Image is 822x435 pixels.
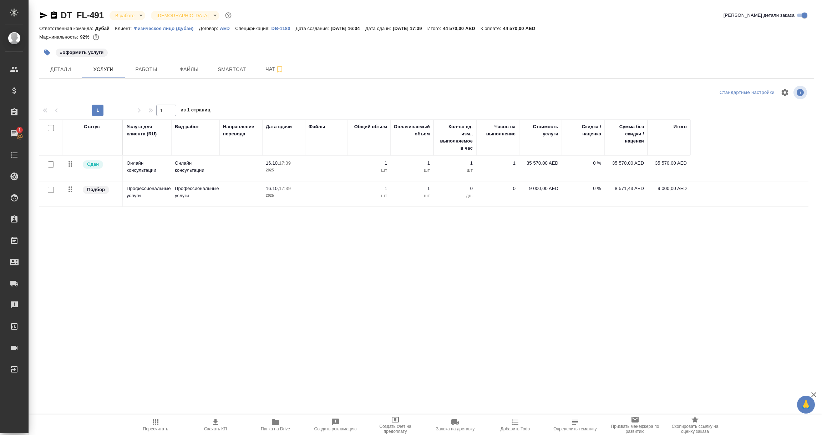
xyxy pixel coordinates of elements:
[393,26,427,31] p: [DATE] 17:39
[394,185,430,192] p: 1
[151,11,219,20] div: В работе
[443,26,481,31] p: 44 570,00 AED
[44,65,78,74] span: Детали
[651,160,687,167] p: 35 570,00 AED
[129,65,163,74] span: Работы
[14,126,25,134] span: 1
[50,11,58,20] button: Скопировать ссылку
[365,26,393,31] p: Дата сдачи:
[351,167,387,174] p: шт
[523,123,558,137] div: Стоимость услуги
[172,65,206,74] span: Файлы
[480,123,516,137] div: Часов на выполнение
[523,185,558,192] p: 9 000,00 AED
[651,185,687,192] p: 9 000,00 AED
[223,123,259,137] div: Направление перевода
[674,123,687,130] div: Итого
[39,26,95,31] p: Ответственная команда:
[724,12,795,19] span: [PERSON_NAME] детали заказа
[476,181,519,206] td: 0
[608,185,644,192] p: 8 571,43 AED
[60,49,103,56] p: #оформить услуги
[565,160,601,167] p: 0 %
[565,185,601,192] p: 0 %
[39,34,80,40] p: Маржинальность:
[266,123,292,130] div: Дата сдачи
[272,25,296,31] a: DB-1180
[87,161,99,168] p: Сдан
[437,160,473,167] p: 1
[394,123,430,137] div: Оплачиваемый объем
[331,26,365,31] p: [DATE] 16:04
[503,26,541,31] p: 44 570,00 AED
[220,26,235,31] p: AED
[797,396,815,414] button: 🙏
[80,34,91,40] p: 92%
[181,106,210,116] span: из 1 страниц
[437,185,473,192] p: 0
[2,125,27,142] a: 1
[61,10,104,20] a: DT_FL-491
[351,160,387,167] p: 1
[279,186,291,191] p: 17:39
[127,185,168,199] p: Профессиональные услуги
[309,123,325,130] div: Файлы
[523,160,558,167] p: 35 570,00 AED
[437,192,473,199] p: дн.
[476,156,519,181] td: 1
[84,123,100,130] div: Статус
[793,86,808,99] span: Посмотреть информацию
[115,26,133,31] p: Клиент:
[91,32,101,42] button: 3496.50 AED;
[154,12,210,19] button: [DEMOGRAPHIC_DATA]
[481,26,503,31] p: К оплате:
[437,167,473,174] p: шт
[394,192,430,199] p: шт
[175,160,216,174] p: Онлайн консультации
[95,26,115,31] p: Дубай
[175,185,216,199] p: Профессиональные услуги
[608,123,644,145] div: Сумма без скидки / наценки
[275,65,284,74] svg: Подписаться
[110,11,145,20] div: В работе
[134,25,199,31] a: Физическое лицо (Дубаи)
[394,160,430,167] p: 1
[55,49,108,55] span: оформить услуги
[776,84,793,101] span: Настроить таблицу
[86,65,121,74] span: Услуги
[266,192,301,199] p: 2025
[224,11,233,20] button: Доп статусы указывают на важность/срочность заказа
[87,186,105,193] p: Подбор
[39,11,48,20] button: Скопировать ссылку для ЯМессенджера
[266,167,301,174] p: 2025
[39,45,55,60] button: Добавить тэг
[354,123,387,130] div: Общий объем
[266,160,279,166] p: 16.10,
[394,167,430,174] p: шт
[800,397,812,412] span: 🙏
[437,123,473,152] div: Кол-во ед. изм., выполняемое в час
[272,26,296,31] p: DB-1180
[279,160,291,166] p: 17:39
[220,25,235,31] a: AED
[215,65,249,74] span: Smartcat
[608,160,644,167] p: 35 570,00 AED
[351,192,387,199] p: шт
[134,26,199,31] p: Физическое лицо (Дубаи)
[175,123,199,130] div: Вид работ
[565,123,601,137] div: Скидка / наценка
[296,26,331,31] p: Дата создания:
[351,185,387,192] p: 1
[718,87,776,98] div: split button
[266,186,279,191] p: 16.10,
[127,160,168,174] p: Онлайн консультации
[235,26,271,31] p: Спецификация:
[127,123,168,137] div: Услуга для клиента (RU)
[427,26,443,31] p: Итого:
[199,26,220,31] p: Договор:
[113,12,137,19] button: В работе
[258,65,292,74] span: Чат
